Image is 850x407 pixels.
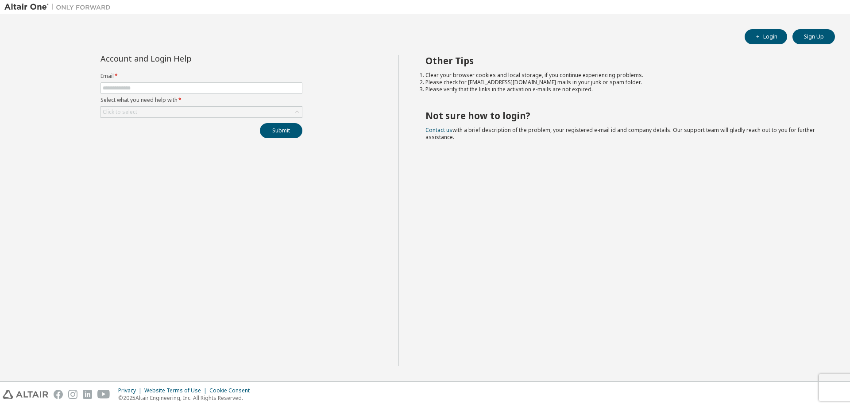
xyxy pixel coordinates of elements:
img: instagram.svg [68,390,77,399]
li: Please verify that the links in the activation e-mails are not expired. [425,86,819,93]
div: Account and Login Help [100,55,262,62]
li: Please check for [EMAIL_ADDRESS][DOMAIN_NAME] mails in your junk or spam folder. [425,79,819,86]
li: Clear your browser cookies and local storage, if you continue experiencing problems. [425,72,819,79]
img: facebook.svg [54,390,63,399]
label: Email [100,73,302,80]
p: © 2025 Altair Engineering, Inc. All Rights Reserved. [118,394,255,402]
label: Select what you need help with [100,97,302,104]
div: Click to select [101,107,302,117]
img: Altair One [4,3,115,12]
h2: Not sure how to login? [425,110,819,121]
div: Website Terms of Use [144,387,209,394]
button: Submit [260,123,302,138]
h2: Other Tips [425,55,819,66]
img: altair_logo.svg [3,390,48,399]
img: linkedin.svg [83,390,92,399]
div: Click to select [103,109,137,116]
button: Sign Up [792,29,835,44]
span: with a brief description of the problem, your registered e-mail id and company details. Our suppo... [425,126,815,141]
div: Privacy [118,387,144,394]
div: Cookie Consent [209,387,255,394]
button: Login [745,29,787,44]
img: youtube.svg [97,390,110,399]
a: Contact us [425,126,452,134]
